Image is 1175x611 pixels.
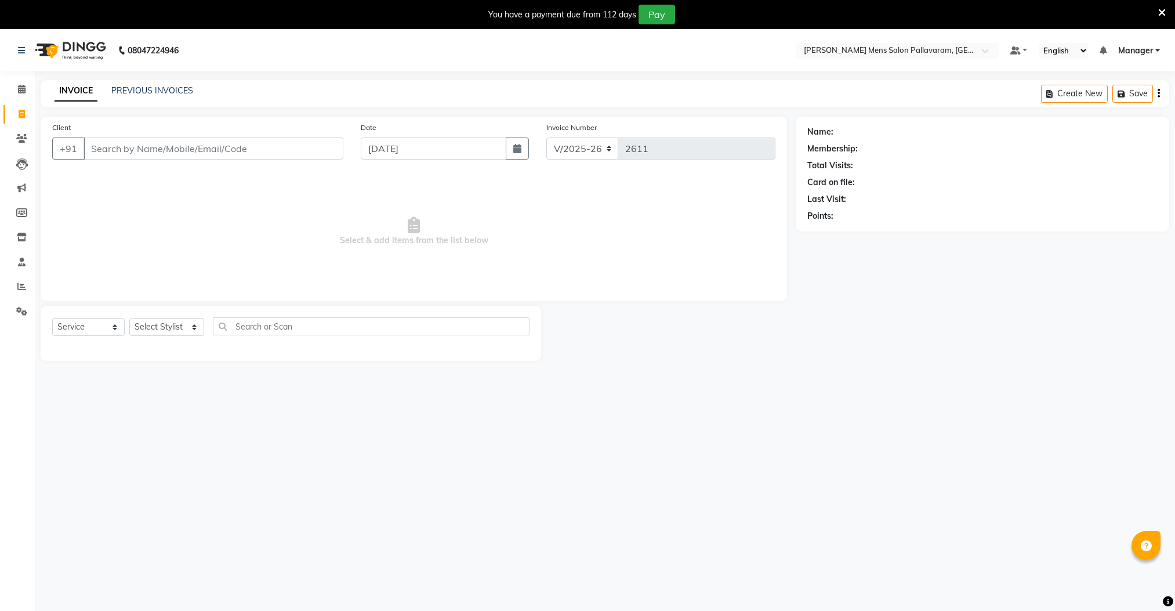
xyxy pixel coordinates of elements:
label: Invoice Number [546,122,597,133]
div: Total Visits: [807,160,853,172]
div: Name: [807,126,833,138]
span: Select & add items from the list below [52,173,775,290]
div: You have a payment due from 112 days [488,9,636,21]
label: Date [361,122,376,133]
iframe: chat widget [1126,565,1163,599]
a: INVOICE [55,81,97,102]
div: Membership: [807,143,858,155]
button: Save [1112,85,1153,103]
div: Card on file: [807,176,855,189]
div: Last Visit: [807,193,846,205]
button: Create New [1041,85,1108,103]
div: Points: [807,210,833,222]
img: logo [30,34,109,67]
button: +91 [52,138,85,160]
b: 08047224946 [128,34,179,67]
label: Client [52,122,71,133]
button: Pay [639,5,675,24]
span: Manager [1118,45,1153,57]
input: Search or Scan [213,317,530,335]
input: Search by Name/Mobile/Email/Code [84,138,343,160]
a: PREVIOUS INVOICES [111,85,193,96]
